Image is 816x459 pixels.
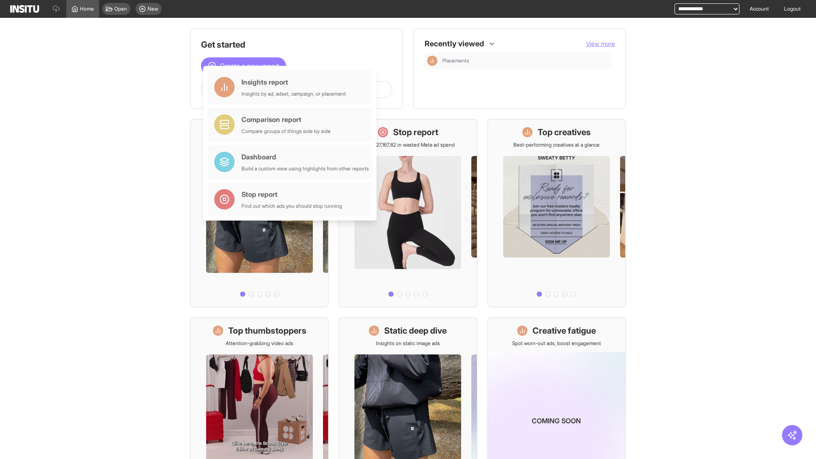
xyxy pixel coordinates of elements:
span: View more [586,40,615,47]
h1: Stop report [393,126,438,138]
div: Compare groups of things side by side [241,128,331,135]
p: Insights on static image ads [376,340,440,347]
div: Dashboard [241,152,369,162]
h1: Top thumbstoppers [228,325,306,337]
p: Best-performing creatives at a glance [513,142,600,148]
a: What's live nowSee all active ads instantly [190,119,329,307]
a: Stop reportSave £27,167.82 in wasted Meta ad spend [339,119,477,307]
div: Stop report [241,189,342,199]
div: Build a custom view using highlights from other reports [241,165,369,172]
span: Placements [442,57,608,64]
a: Top creativesBest-performing creatives at a glance [487,119,626,307]
div: Comparison report [241,114,331,125]
span: Home [80,6,94,12]
span: Open [114,6,127,12]
button: Create a new report [201,57,286,74]
div: Find out which ads you should stop running [241,203,342,210]
p: Save £27,167.82 in wasted Meta ad spend [361,142,455,148]
div: Insights report [241,77,346,87]
button: View more [586,40,615,48]
h1: Top creatives [538,126,591,138]
span: Create a new report [220,61,279,71]
p: Attention-grabbing video ads [226,340,293,347]
span: New [147,6,158,12]
div: Insights by ad, adset, campaign, or placement [241,91,346,97]
div: Insights [427,56,437,66]
img: Logo [10,5,39,13]
span: Placements [442,57,469,64]
h1: Static deep dive [384,325,447,337]
h1: Get started [201,39,392,51]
